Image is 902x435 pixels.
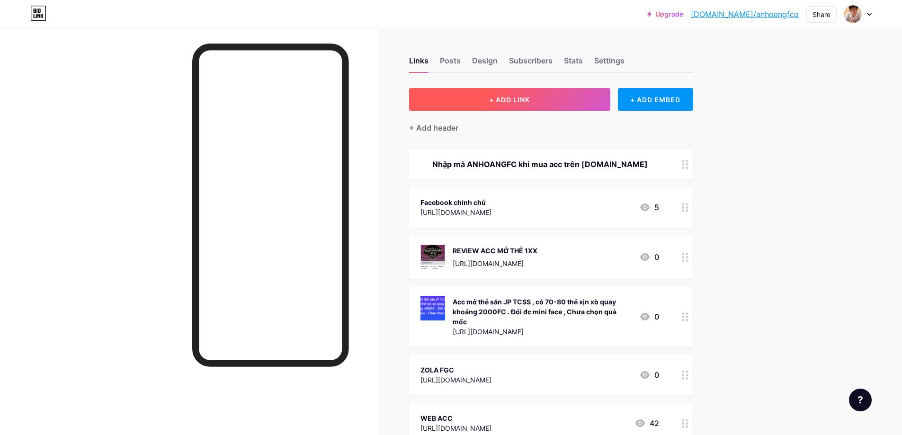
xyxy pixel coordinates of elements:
div: Facebook chính chủ [420,197,491,207]
div: Acc mở thẻ săn JP TCSS , có 70-80 thẻ xịn xò quay khoảng 2000FC . Đổi đc mini face , Chưa chọn qu... [453,297,632,327]
div: 5 [639,202,659,213]
div: Nhập mã ANHOANGFC khi mua acc trên [DOMAIN_NAME] [420,159,659,170]
div: [URL][DOMAIN_NAME] [453,258,537,268]
div: 0 [639,369,659,381]
div: WEB ACC [420,413,491,423]
div: + ADD EMBED [618,88,693,111]
div: 0 [639,251,659,263]
img: Acc mở thẻ săn JP TCSS , có 70-80 thẻ xịn xò quay khoảng 2000FC . Đổi đc mini face , Chưa chọn qu... [420,296,445,320]
button: + ADD LINK [409,88,610,111]
div: Share [813,9,831,19]
div: + Add header [409,122,458,133]
a: [DOMAIN_NAME]/anhoangfco [691,9,799,20]
div: ZOLA FGC [420,365,491,375]
div: Subscribers [509,55,553,72]
div: [URL][DOMAIN_NAME] [453,327,632,337]
div: [URL][DOMAIN_NAME] [420,375,491,385]
div: Posts [440,55,461,72]
div: Stats [564,55,583,72]
div: REVIEW ACC MỞ THẺ 1XX [453,246,537,256]
div: Settings [594,55,625,72]
a: Upgrade [647,10,683,18]
div: [URL][DOMAIN_NAME] [420,423,491,433]
img: anhoangfco [844,5,862,23]
img: REVIEW ACC MỞ THẺ 1XX [420,245,445,269]
div: Design [472,55,498,72]
div: [URL][DOMAIN_NAME] [420,207,491,217]
div: 42 [634,417,659,429]
span: + ADD LINK [489,96,530,104]
div: Links [409,55,429,72]
div: 0 [639,311,659,322]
